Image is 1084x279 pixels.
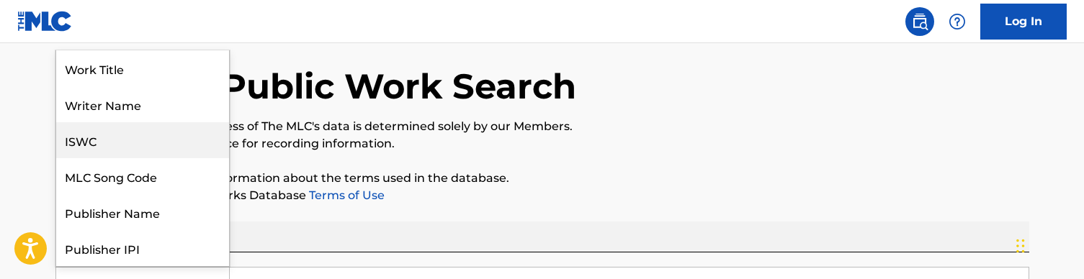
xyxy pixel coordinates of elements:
img: MLC Logo [17,11,73,32]
a: Public Search [905,7,934,36]
a: Terms of Use [306,188,385,202]
img: help [949,13,966,30]
img: search [911,13,928,30]
p: The accuracy and completeness of The MLC's data is determined solely by our Members. [55,118,1029,135]
p: Please for more information about the terms used in the database. [55,170,1029,187]
div: Writer Name [56,86,229,122]
div: Drag [1016,224,1025,267]
div: Publisher IPI [56,230,229,266]
div: Help [943,7,972,36]
div: Publisher Name [56,194,229,230]
p: Please review the Musical Works Database [55,187,1029,204]
a: Log In [980,4,1067,40]
div: Work Title [56,50,229,86]
p: It is not an authoritative source for recording information. [55,135,1029,152]
iframe: Chat Widget [1012,210,1084,279]
div: ISWC [56,122,229,158]
div: MLC Song Code [56,158,229,194]
h1: The MLC Public Work Search [55,65,576,108]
